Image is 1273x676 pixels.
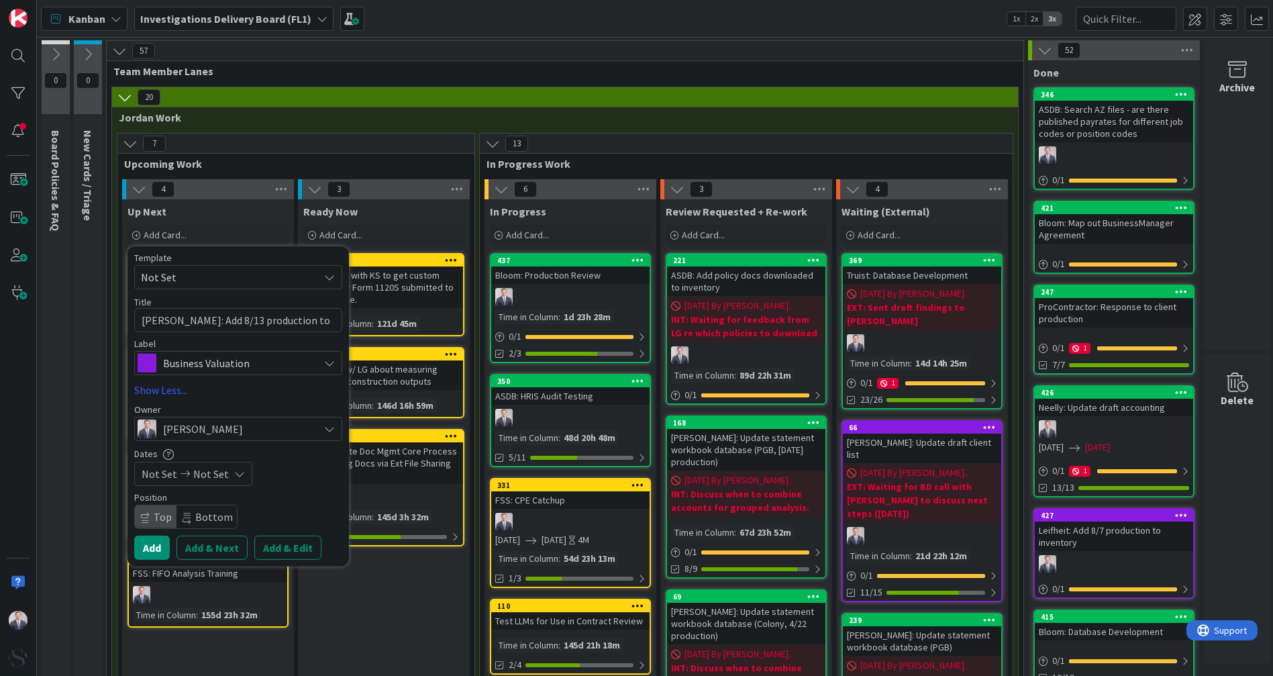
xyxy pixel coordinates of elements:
div: Time in Column [495,309,558,324]
div: JC [1035,420,1193,438]
div: 426 [1041,388,1193,397]
span: In Progress [490,205,546,218]
div: 346ASDB: Search AZ files - are there published payrates for different job codes or position codes [1035,89,1193,142]
span: 0 [77,73,99,89]
span: [DATE] By [PERSON_NAME]... [860,287,970,301]
a: 421Bloom: Map out BusinessManager Agreement0/1 [1033,201,1194,274]
span: 0 / 1 [684,388,697,402]
div: 0/1 [1035,581,1193,597]
span: Top [154,510,172,524]
span: Kanban [68,11,105,27]
span: Upcoming Work [124,157,458,171]
span: 0 / 1 [860,376,873,390]
a: 346ASDB: Search AZ files - are there published payrates for different job codes or position codes... [1033,87,1194,190]
img: JC [1039,555,1056,573]
span: Team Member Lanes [113,64,1007,78]
span: Add Card... [319,229,362,241]
span: [DATE] By [PERSON_NAME]... [684,473,795,487]
div: 66 [849,423,1001,432]
div: Test LLMs for Use in Contract Review [491,612,650,630]
div: FSS: Update Doc Mgmt Core Process - Receiving Docs via Ext File Sharing Platform [305,442,463,484]
div: JC [129,586,287,603]
div: Time in Column [671,368,734,383]
div: 1 [1069,343,1090,354]
span: Review Requested + Re-work [666,205,807,218]
span: 0 / 1 [1052,173,1065,187]
a: 350ASDB: HRIS Audit TestingJCTime in Column:48d 20h 48m5/11 [490,374,651,467]
div: Bloom: Map out BusinessManager Agreement [1035,214,1193,244]
div: 247ProContractor: Response to client production [1035,286,1193,328]
span: : [558,430,560,445]
div: 145d 3h 32m [374,510,432,524]
div: 239 [843,614,1001,626]
span: 4 [152,181,174,197]
a: 162FSS: Work with KS to get custom reader for Form 1120S submitted to Personable.Time in Column:1... [303,253,464,336]
div: 1 [877,378,899,389]
div: 350ASDB: HRIS Audit Testing [491,375,650,405]
span: [DATE] [1039,440,1064,454]
div: ASDB: Add policy docs downloaded to inventory [667,267,825,296]
span: New Cards / Triage [81,130,95,221]
span: 1/3 [509,571,521,585]
div: 331FSS: CPE Catchup [491,479,650,509]
div: 111FSS: Talk w/ LG about measuring record reconstruction outputs [305,348,463,390]
div: 415 [1035,611,1193,623]
div: 426 [1035,387,1193,399]
div: 69 [667,591,825,603]
div: 437 [497,256,650,265]
b: Investigations Delivery Board (FL1) [140,12,311,26]
span: Ready Now [303,205,358,218]
div: 369Truist: Database Development [843,254,1001,284]
div: Bloom: Database Development [1035,623,1193,640]
div: [PERSON_NAME]: Update statement workbook database (Colony, 4/22 production) [667,603,825,644]
div: 0/1 [667,544,825,561]
div: Bloom: Production Review [491,267,650,284]
div: 145d 21h 18m [560,638,623,653]
img: Visit kanbanzone.com [9,9,28,28]
div: 437 [491,254,650,267]
div: JC [1035,146,1193,164]
div: 427 [1035,510,1193,522]
div: Time in Column [671,525,734,540]
span: 6 [514,181,537,197]
div: 426Neelly: Update draft accounting [1035,387,1193,416]
div: 0/1 [1035,256,1193,273]
div: 168[PERSON_NAME]: Update statement workbook database (PGB, [DATE] production) [667,417,825,471]
img: JC [133,586,150,603]
button: Add & Edit [254,536,321,560]
b: INT: Waiting for feedback from LG re which policies to download [671,313,821,340]
div: Time in Column [495,638,558,653]
b: EXT: Waiting for BD call with [PERSON_NAME] to discuss next steps ([DATE]) [847,480,997,520]
input: Quick Filter... [1076,7,1176,31]
div: 221ASDB: Add policy docs downloaded to inventory [667,254,825,296]
img: JC [1039,420,1056,438]
div: 78 [305,430,463,442]
div: 4M [578,533,589,547]
div: ASDB: Search AZ files - are there published payrates for different job codes or position codes [1035,101,1193,142]
div: 110Test LLMs for Use in Contract Review [491,600,650,630]
button: Add [134,536,170,560]
div: 14d 14h 25m [912,356,970,371]
div: 331 [491,479,650,491]
div: 54d 23h 13m [560,551,619,566]
div: 162 [311,256,463,265]
div: Archive [1220,79,1256,95]
a: 427Leifheit: Add 8/7 production to inventoryJC0/1 [1033,508,1194,599]
div: JC [843,334,1001,352]
a: 426Neelly: Update draft accountingJC[DATE][DATE]0/1113/13 [1033,385,1194,497]
b: EXT: Sent draft findings to [PERSON_NAME] [847,301,997,328]
div: 110 [491,600,650,612]
span: 7 [143,136,166,152]
span: 52 [1058,42,1080,58]
span: [DATE] [542,533,566,547]
span: Business Valuation [163,354,312,373]
span: Not Set [193,466,229,482]
div: 66[PERSON_NAME]: Update draft client list [843,422,1001,463]
div: 346 [1035,89,1193,101]
div: 239[PERSON_NAME]: Update statement workbook database (PGB) [843,614,1001,656]
div: [PERSON_NAME]: Update draft client list [843,434,1001,463]
a: 168[PERSON_NAME]: Update statement workbook database (PGB, [DATE] production)[DATE] By [PERSON_NA... [666,416,827,579]
span: Template [134,253,172,262]
div: FSS: FIFO Analysis Training [129,565,287,582]
div: 415 [1041,612,1193,622]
